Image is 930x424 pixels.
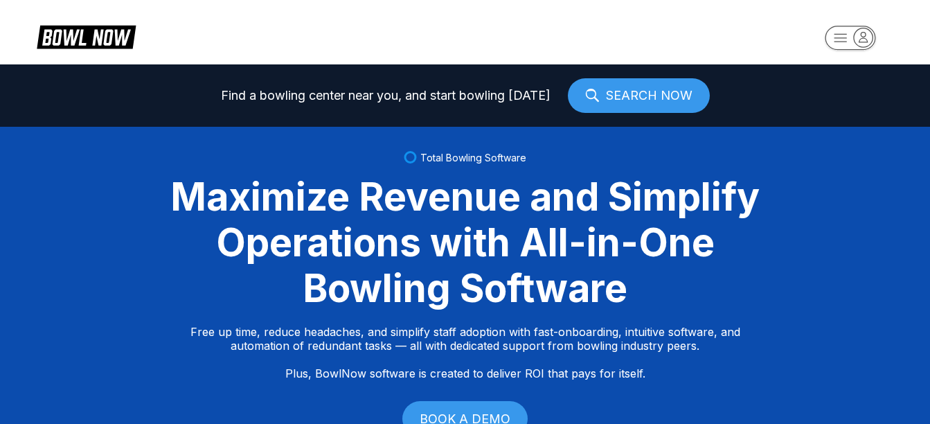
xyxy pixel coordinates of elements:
p: Free up time, reduce headaches, and simplify staff adoption with fast-onboarding, intuitive softw... [190,325,740,380]
a: SEARCH NOW [568,78,710,113]
div: Maximize Revenue and Simplify Operations with All-in-One Bowling Software [154,174,777,311]
span: Total Bowling Software [420,152,526,164]
span: Find a bowling center near you, and start bowling [DATE] [221,89,551,103]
